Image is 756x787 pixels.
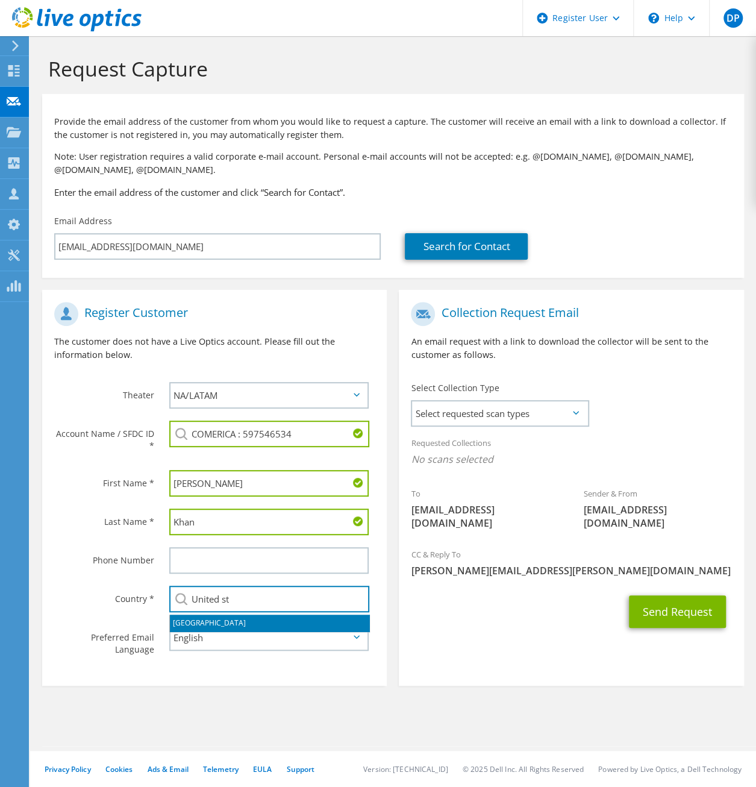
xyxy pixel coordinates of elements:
[105,764,133,774] a: Cookies
[411,453,731,466] span: No scans selected
[54,186,732,199] h3: Enter the email address of the customer and click “Search for Contact”.
[54,335,375,362] p: The customer does not have a Live Optics account. Please fill out the information below.
[629,595,726,628] button: Send Request
[463,764,584,774] li: © 2025 Dell Inc. All Rights Reserved
[54,150,732,177] p: Note: User registration requires a valid corporate e-mail account. Personal e-mail accounts will ...
[54,470,154,489] label: First Name *
[203,764,239,774] a: Telemetry
[54,586,154,605] label: Country *
[45,764,91,774] a: Privacy Policy
[148,764,189,774] a: Ads & Email
[48,56,732,81] h1: Request Capture
[54,624,154,656] label: Preferred Email Language
[54,302,369,326] h1: Register Customer
[363,764,448,774] li: Version: [TECHNICAL_ID]
[572,481,744,536] div: Sender & From
[584,503,732,530] span: [EMAIL_ADDRESS][DOMAIN_NAME]
[412,401,587,425] span: Select requested scan types
[170,615,369,632] li: [GEOGRAPHIC_DATA]
[286,764,314,774] a: Support
[723,8,743,28] span: DP
[399,542,743,583] div: CC & Reply To
[411,564,731,577] span: [PERSON_NAME][EMAIL_ADDRESS][PERSON_NAME][DOMAIN_NAME]
[54,115,732,142] p: Provide the email address of the customer from whom you would like to request a capture. The cust...
[54,421,154,452] label: Account Name / SFDC ID *
[54,547,154,566] label: Phone Number
[598,764,742,774] li: Powered by Live Optics, a Dell Technology
[411,335,731,362] p: An email request with a link to download the collector will be sent to the customer as follows.
[411,503,559,530] span: [EMAIL_ADDRESS][DOMAIN_NAME]
[405,233,528,260] a: Search for Contact
[648,13,659,24] svg: \n
[411,302,725,326] h1: Collection Request Email
[54,215,112,227] label: Email Address
[399,481,571,536] div: To
[54,509,154,528] label: Last Name *
[399,430,743,475] div: Requested Collections
[54,382,154,401] label: Theater
[411,382,499,394] label: Select Collection Type
[253,764,272,774] a: EULA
